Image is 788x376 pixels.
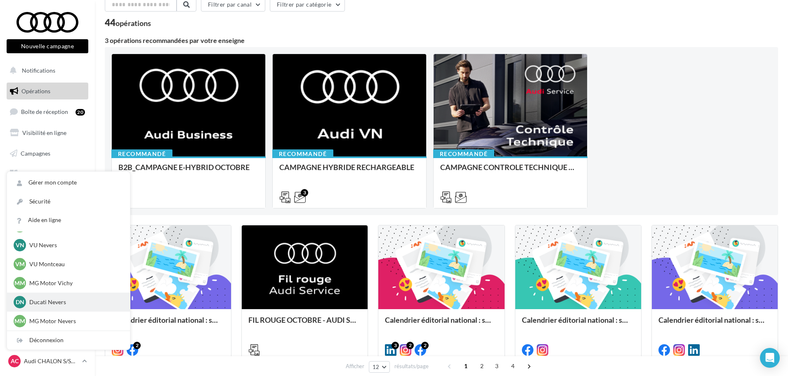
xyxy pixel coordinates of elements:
[421,342,429,349] div: 2
[406,342,414,349] div: 2
[105,37,778,44] div: 3 opérations recommandées par votre enseigne
[475,359,488,373] span: 2
[440,163,580,180] div: CAMPAGNE CONTROLE TECHNIQUE 25€ OCTOBRE
[24,357,79,365] p: Audi CHALON S/SAONE
[490,359,503,373] span: 3
[658,316,771,332] div: Calendrier éditorial national : semaine du 08.09 au 14.09
[105,18,151,27] div: 44
[29,317,120,325] p: MG Motor Nevers
[29,279,120,287] p: MG Motor Vichy
[16,241,24,249] span: VN
[7,173,130,192] a: Gérer mon compte
[248,316,361,332] div: FIL ROUGE OCTOBRE - AUDI SERVICE
[21,108,68,115] span: Boîte de réception
[7,353,88,369] a: AC Audi CHALON S/SAONE
[116,19,151,27] div: opérations
[394,362,429,370] span: résultats/page
[112,316,224,332] div: Calendrier éditorial national : semaine du 29.09 au 05.10
[22,129,66,136] span: Visibilité en ligne
[5,83,90,100] a: Opérations
[392,342,399,349] div: 3
[279,163,420,180] div: CAMPAGNE HYBRIDE RECHARGEABLE
[118,163,259,180] div: B2B_CAMPAGNE E-HYBRID OCTOBRE
[29,298,120,306] p: Ducati Nevers
[21,149,50,156] span: Campagnes
[111,149,172,158] div: Recommandé
[346,362,364,370] span: Afficher
[7,192,130,211] a: Sécurité
[22,67,55,74] span: Notifications
[5,165,90,182] a: Médiathèque
[433,149,494,158] div: Recommandé
[385,316,498,332] div: Calendrier éditorial national : semaine du 22.09 au 28.09
[21,87,50,95] span: Opérations
[133,342,141,349] div: 2
[14,317,25,325] span: MM
[522,316,635,332] div: Calendrier éditorial national : semaine du 15.09 au 21.09
[15,260,25,268] span: VM
[7,211,130,229] a: Aide en ligne
[369,361,390,373] button: 12
[75,109,85,116] div: 20
[5,62,87,79] button: Notifications
[5,124,90,142] a: Visibilité en ligne
[5,103,90,121] a: Boîte de réception20
[7,39,88,53] button: Nouvelle campagne
[29,260,120,268] p: VU Montceau
[373,364,380,370] span: 12
[301,189,308,196] div: 3
[506,359,519,373] span: 4
[5,186,90,210] a: PLV et print personnalisable
[29,241,120,249] p: VU Nevers
[14,279,25,287] span: MM
[7,331,130,350] div: Déconnexion
[459,359,472,373] span: 1
[5,145,90,162] a: Campagnes
[760,348,780,368] div: Open Intercom Messenger
[11,357,19,365] span: AC
[16,298,24,306] span: DN
[21,170,54,177] span: Médiathèque
[272,149,333,158] div: Recommandé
